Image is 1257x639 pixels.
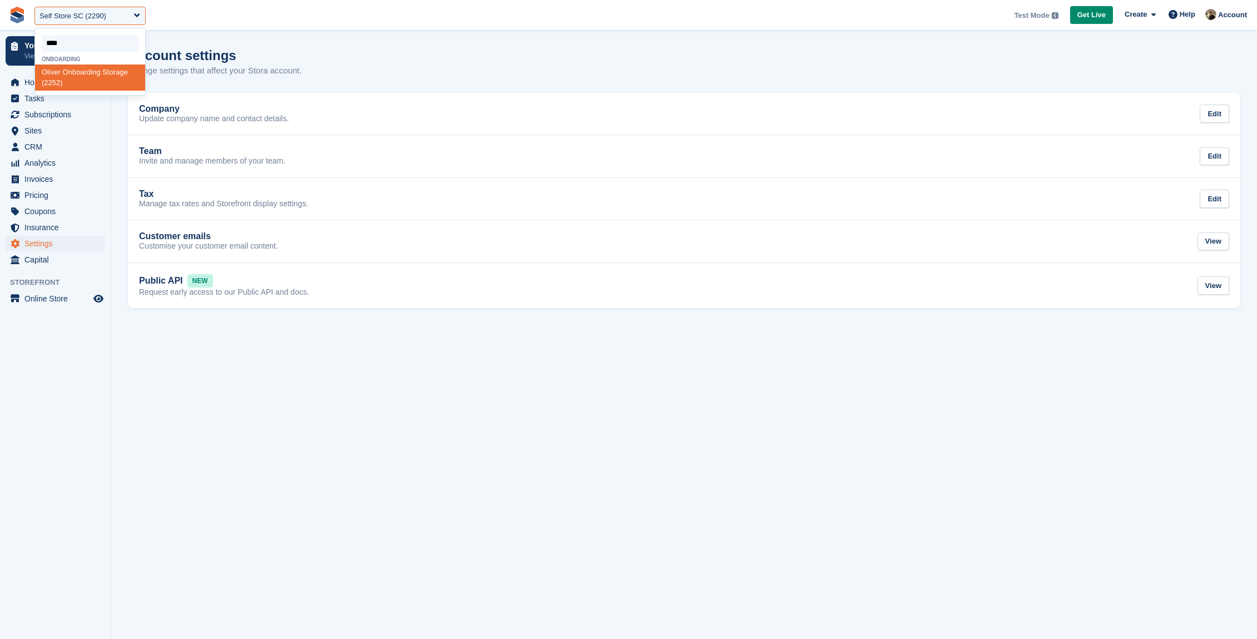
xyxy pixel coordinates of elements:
[24,252,91,268] span: Capital
[6,36,105,66] a: Your onboarding View next steps
[1205,9,1216,20] img: Oliver Bruce
[92,292,105,305] a: Preview store
[139,288,309,298] p: Request early access to our Public API and docs.
[187,274,213,288] span: NEW
[6,139,105,155] a: menu
[128,263,1240,309] a: Public API NEW Request early access to our Public API and docs. View
[24,171,91,187] span: Invoices
[139,231,211,241] h2: Customer emails
[6,204,105,219] a: menu
[1200,105,1229,123] div: Edit
[42,68,54,76] span: Oliv
[1200,190,1229,208] div: Edit
[128,220,1240,262] a: Customer emails Customise your customer email content. View
[6,171,105,187] a: menu
[128,48,236,63] h1: Account settings
[128,65,301,77] p: Change settings that affect your Stora account.
[6,187,105,203] a: menu
[1077,9,1106,21] span: Get Live
[6,155,105,171] a: menu
[24,291,91,306] span: Online Store
[6,236,105,251] a: menu
[1070,6,1113,24] a: Get Live
[35,56,145,62] div: Onboarding
[139,114,289,124] p: Update company name and contact details.
[1125,9,1147,20] span: Create
[128,178,1240,220] a: Tax Manage tax rates and Storefront display settings. Edit
[24,204,91,219] span: Coupons
[24,51,91,61] p: View next steps
[139,104,180,114] h2: Company
[24,220,91,235] span: Insurance
[6,220,105,235] a: menu
[139,189,154,199] h2: Tax
[24,123,91,138] span: Sites
[39,11,106,22] div: Self Store SC (2290)
[24,75,91,90] span: Home
[35,65,145,91] div: er Onboarding Storage (2252)
[1197,232,1229,251] div: View
[6,252,105,268] a: menu
[24,139,91,155] span: CRM
[6,107,105,122] a: menu
[9,7,26,23] img: stora-icon-8386f47178a22dfd0bd8f6a31ec36ba5ce8667c1dd55bd0f319d3a0aa187defe.svg
[139,199,308,209] p: Manage tax rates and Storefront display settings.
[139,241,278,251] p: Customise your customer email content.
[24,187,91,203] span: Pricing
[139,156,285,166] p: Invite and manage members of your team.
[1218,9,1247,21] span: Account
[1197,276,1229,295] div: View
[128,93,1240,135] a: Company Update company name and contact details. Edit
[24,42,91,49] p: Your onboarding
[6,75,105,90] a: menu
[24,155,91,171] span: Analytics
[1200,147,1229,166] div: Edit
[1180,9,1195,20] span: Help
[139,146,162,156] h2: Team
[1052,12,1058,19] img: icon-info-grey-7440780725fd019a000dd9b08b2336e03edf1995a4989e88bcd33f0948082b44.svg
[139,276,183,286] h2: Public API
[6,123,105,138] a: menu
[24,236,91,251] span: Settings
[24,91,91,106] span: Tasks
[6,291,105,306] a: menu
[10,277,111,288] span: Storefront
[128,135,1240,177] a: Team Invite and manage members of your team. Edit
[24,107,91,122] span: Subscriptions
[1014,10,1049,21] span: Test Mode
[6,91,105,106] a: menu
